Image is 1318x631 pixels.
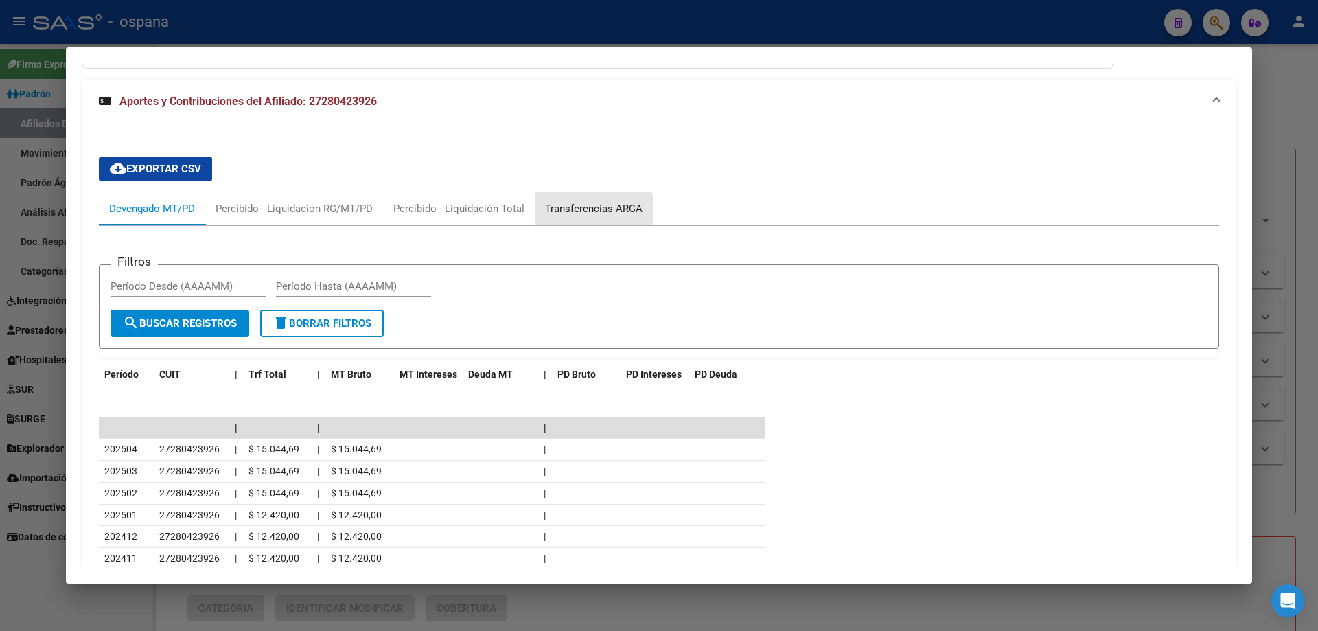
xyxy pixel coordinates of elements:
div: Percibido - Liquidación Total [393,201,524,216]
span: Buscar Registros [123,317,237,330]
span: | [235,466,237,477]
span: | [235,509,237,520]
span: Período [104,369,139,380]
span: $ 12.420,00 [248,509,299,520]
span: | [544,466,546,477]
span: CUIT [159,369,181,380]
span: Aportes y Contribuciones del Afiliado: 27280423926 [119,95,377,108]
span: $ 12.420,00 [331,553,382,564]
span: Deuda MT [468,369,513,380]
span: | [317,369,320,380]
span: | [544,509,546,520]
div: Transferencias ARCA [545,201,643,216]
mat-icon: search [123,314,139,331]
span: PD Intereses [626,369,682,380]
span: 202503 [104,466,137,477]
span: 202412 [104,531,137,542]
span: 202502 [104,487,137,498]
span: $ 15.044,69 [248,466,299,477]
span: | [317,487,319,498]
span: PD Deuda [695,369,737,380]
span: | [235,444,237,455]
datatable-header-cell: MT Intereses [394,360,463,389]
div: Devengado MT/PD [109,201,195,216]
span: | [317,553,319,564]
datatable-header-cell: | [312,360,325,389]
mat-icon: cloud_download [110,160,126,176]
datatable-header-cell: Período [99,360,154,389]
span: | [544,487,546,498]
span: $ 15.044,69 [331,466,382,477]
span: | [235,531,237,542]
span: | [317,509,319,520]
span: PD Bruto [557,369,596,380]
datatable-header-cell: PD Intereses [621,360,689,389]
span: $ 12.420,00 [331,531,382,542]
datatable-header-cell: CUIT [154,360,229,389]
span: | [317,422,320,433]
div: Open Intercom Messenger [1271,584,1304,617]
span: | [544,369,546,380]
datatable-header-cell: Trf Total [243,360,312,389]
span: MT Intereses [400,369,457,380]
span: 27280423926 [159,553,220,564]
span: 202411 [104,553,137,564]
span: | [317,444,319,455]
span: 202501 [104,509,137,520]
span: MT Bruto [331,369,371,380]
span: $ 15.044,69 [331,444,382,455]
span: 27280423926 [159,444,220,455]
span: | [317,531,319,542]
mat-icon: delete [273,314,289,331]
button: Borrar Filtros [260,310,384,337]
span: $ 12.420,00 [248,531,299,542]
span: $ 15.044,69 [331,487,382,498]
span: $ 12.420,00 [248,553,299,564]
span: 27280423926 [159,531,220,542]
span: 27280423926 [159,509,220,520]
datatable-header-cell: | [229,360,243,389]
span: $ 15.044,69 [248,487,299,498]
span: Exportar CSV [110,163,201,175]
span: 27280423926 [159,466,220,477]
datatable-header-cell: PD Bruto [552,360,621,389]
span: | [544,553,546,564]
div: Percibido - Liquidación RG/MT/PD [216,201,373,216]
span: | [235,487,237,498]
datatable-header-cell: Deuda MT [463,360,538,389]
h3: Filtros [111,254,158,269]
span: | [317,466,319,477]
span: 27280423926 [159,487,220,498]
button: Buscar Registros [111,310,249,337]
span: | [235,369,238,380]
span: $ 12.420,00 [331,509,382,520]
span: | [544,422,546,433]
datatable-header-cell: MT Bruto [325,360,394,389]
datatable-header-cell: PD Deuda [689,360,765,389]
span: Trf Total [248,369,286,380]
mat-expansion-panel-header: Aportes y Contribuciones del Afiliado: 27280423926 [82,80,1236,124]
span: 202504 [104,444,137,455]
span: | [235,422,238,433]
span: | [544,444,546,455]
span: $ 15.044,69 [248,444,299,455]
span: | [544,531,546,542]
span: | [235,553,237,564]
span: Borrar Filtros [273,317,371,330]
button: Exportar CSV [99,157,212,181]
datatable-header-cell: | [538,360,552,389]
